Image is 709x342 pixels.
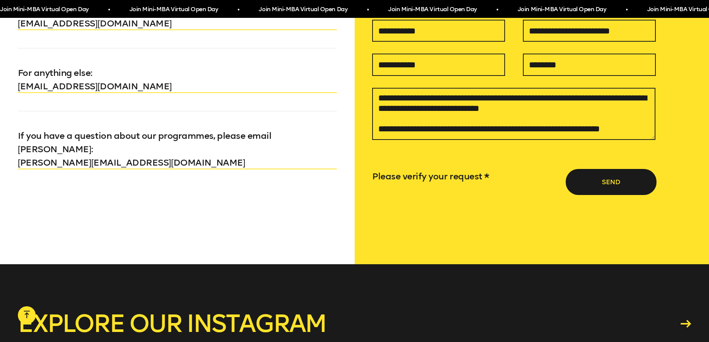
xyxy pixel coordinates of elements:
[18,17,337,30] a: [EMAIL_ADDRESS][DOMAIN_NAME]
[237,3,239,16] span: •
[18,156,337,169] a: [PERSON_NAME][EMAIL_ADDRESS][DOMAIN_NAME]
[367,3,369,16] span: •
[372,187,433,240] iframe: reCAPTCHA
[566,170,656,194] button: Send
[18,80,337,93] a: [EMAIL_ADDRESS][DOMAIN_NAME]
[496,3,498,16] span: •
[18,312,692,336] a: Explore our instagram
[18,111,337,169] p: If you have a question about our programmes, please email [PERSON_NAME] :
[108,3,110,16] span: •
[578,175,644,189] span: Send
[626,3,628,16] span: •
[372,171,489,182] label: Please verify your request *
[18,48,337,93] p: For anything else :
